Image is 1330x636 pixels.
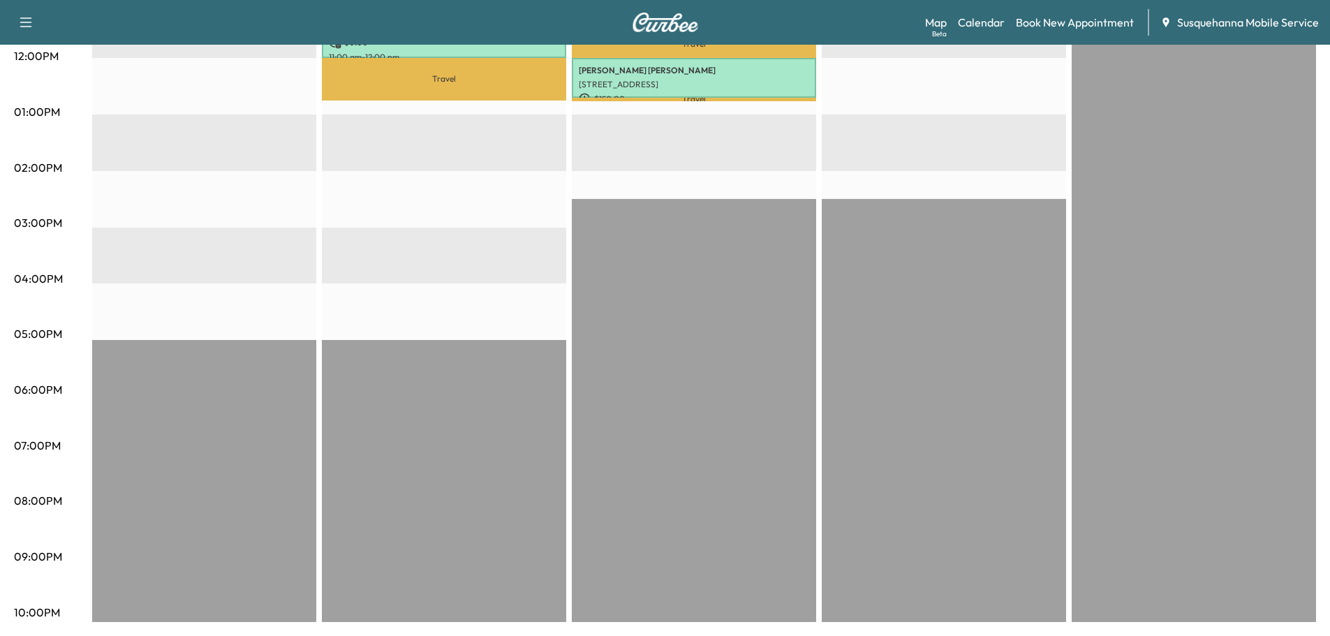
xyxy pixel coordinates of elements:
p: [PERSON_NAME] [PERSON_NAME] [579,65,809,76]
a: MapBeta [925,14,947,31]
a: Calendar [958,14,1005,31]
p: $ 150.00 [579,93,809,105]
p: 11:00 am - 12:00 pm [329,52,559,63]
div: Beta [932,29,947,39]
p: 07:00PM [14,437,61,454]
p: 12:00PM [14,47,59,64]
span: Susquehanna Mobile Service [1177,14,1319,31]
p: Travel [572,98,816,101]
p: 02:00PM [14,159,62,176]
a: Book New Appointment [1016,14,1134,31]
p: 03:00PM [14,214,62,231]
p: 10:00PM [14,604,60,621]
p: [STREET_ADDRESS] [579,79,809,90]
p: 04:00PM [14,270,63,287]
img: Curbee Logo [632,13,699,32]
p: 08:00PM [14,492,62,509]
p: 05:00PM [14,325,62,342]
p: 01:00PM [14,103,60,120]
p: Travel [322,58,566,101]
p: 09:00PM [14,548,62,565]
p: 06:00PM [14,381,62,398]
